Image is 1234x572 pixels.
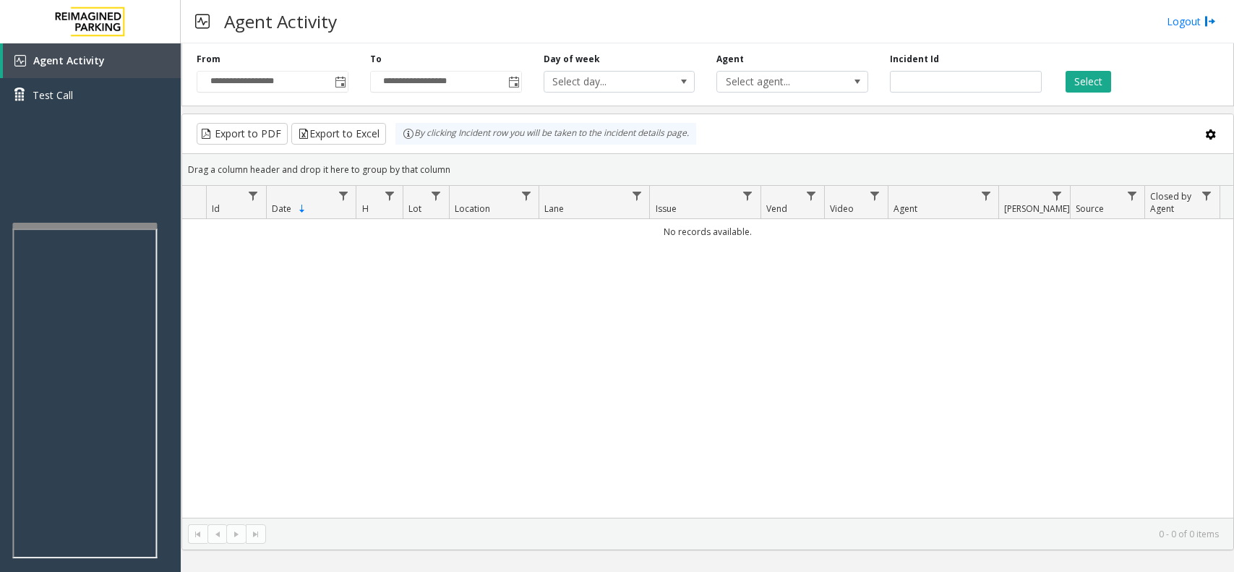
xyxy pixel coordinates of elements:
div: Drag a column header and drop it here to group by that column [182,157,1233,182]
img: infoIcon.svg [403,128,414,140]
span: Toggle popup [332,72,348,92]
span: Issue [656,202,677,215]
label: Day of week [544,53,600,66]
a: Lot Filter Menu [427,186,446,205]
span: Source [1076,202,1104,215]
kendo-pager-info: 0 - 0 of 0 items [275,528,1219,540]
a: Source Filter Menu [1122,186,1141,205]
img: pageIcon [195,4,210,39]
span: Id [212,202,220,215]
a: Agent Filter Menu [976,186,995,205]
span: Agent [894,202,917,215]
a: Vend Filter Menu [802,186,821,205]
span: Test Call [33,87,73,103]
span: Sortable [296,203,308,215]
span: H [362,202,369,215]
a: Video Filter Menu [865,186,885,205]
label: Agent [716,53,744,66]
a: Logout [1167,14,1216,29]
a: Parker Filter Menu [1047,186,1067,205]
span: Date [272,202,291,215]
span: Vend [766,202,787,215]
a: Location Filter Menu [516,186,536,205]
a: Date Filter Menu [333,186,353,205]
a: Agent Activity [3,43,181,78]
a: Lane Filter Menu [627,186,646,205]
span: Toggle popup [505,72,521,92]
td: No records available. [182,219,1233,244]
span: Closed by Agent [1150,190,1191,215]
a: Issue Filter Menu [738,186,758,205]
label: From [197,53,220,66]
span: Select agent... [717,72,837,92]
label: Incident Id [890,53,939,66]
a: Id Filter Menu [244,186,263,205]
div: Data table [182,186,1233,518]
div: By clicking Incident row you will be taken to the incident details page. [395,123,696,145]
a: Closed by Agent Filter Menu [1197,186,1217,205]
a: H Filter Menu [380,186,399,205]
button: Select [1066,71,1111,93]
img: 'icon' [14,55,26,67]
span: Select day... [544,72,664,92]
h3: Agent Activity [217,4,344,39]
span: Agent Activity [33,54,105,67]
img: logout [1204,14,1216,29]
span: Lane [544,202,564,215]
span: Video [830,202,854,215]
span: Lot [408,202,421,215]
span: Location [455,202,490,215]
button: Export to Excel [291,123,386,145]
button: Export to PDF [197,123,288,145]
span: [PERSON_NAME] [1004,202,1070,215]
label: To [370,53,382,66]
